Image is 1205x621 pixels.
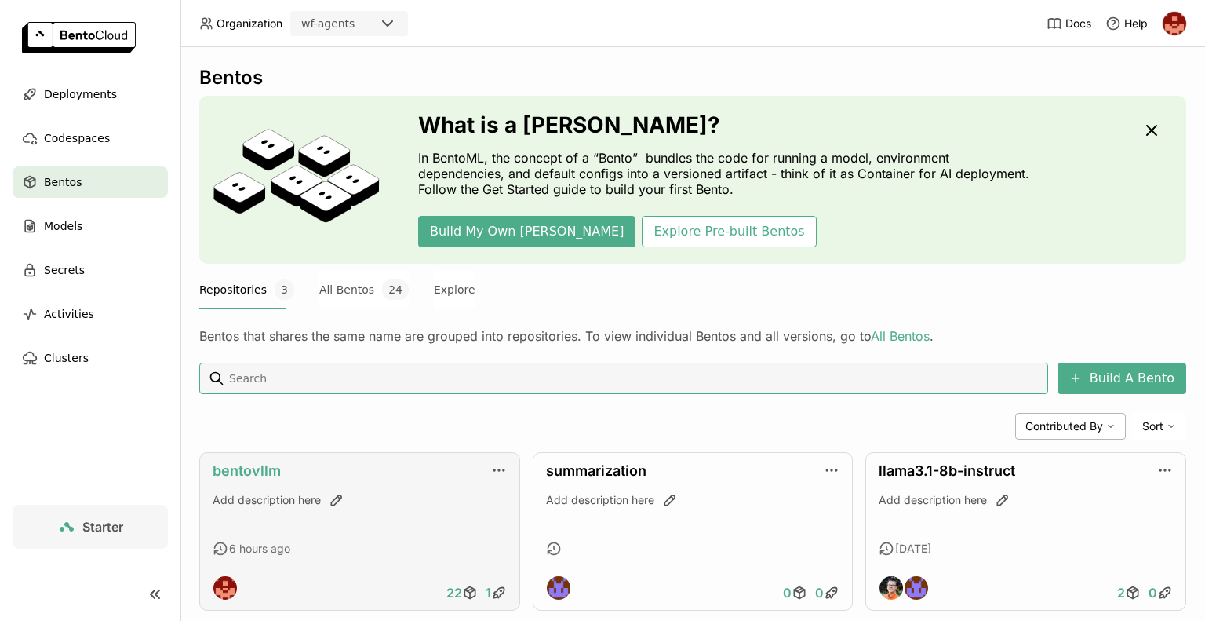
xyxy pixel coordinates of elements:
span: 3 [275,279,294,300]
span: 24 [382,279,409,300]
button: Build My Own [PERSON_NAME] [418,216,635,247]
span: 2 [1117,585,1125,601]
a: Secrets [13,254,168,286]
span: 0 [1149,585,1157,601]
a: Bentos [13,166,168,198]
button: Build A Bento [1058,363,1186,394]
img: logo [22,22,136,53]
img: Krishna Paleti [547,576,570,600]
a: 0 [779,577,811,608]
a: 0 [1145,577,1177,608]
a: Starter [13,505,168,549]
button: All Bentos [319,270,409,309]
span: 1 [486,585,491,601]
img: Sean Sheng [879,576,903,600]
div: Help [1105,16,1148,31]
span: Activities [44,305,94,323]
button: Explore [434,270,475,309]
a: Models [13,210,168,242]
img: Krishna Paleti [905,576,928,600]
span: [DATE] [895,542,931,556]
span: 0 [815,585,824,601]
span: Models [44,217,82,236]
div: Add description here [213,492,507,508]
a: 0 [811,577,843,608]
a: Deployments [13,79,168,110]
input: Search [228,366,1042,391]
span: Contributed By [1025,419,1103,433]
span: Bentos [44,173,82,192]
a: bentovllm [213,462,281,479]
img: cover onboarding [212,128,380,232]
a: summarization [546,462,646,479]
div: Contributed By [1015,413,1126,440]
button: Explore Pre-built Bentos [642,216,816,247]
span: Organization [217,16,282,31]
span: Starter [82,519,123,535]
img: prasanth nandanuru [213,576,237,600]
span: Docs [1065,16,1091,31]
button: Repositories [199,270,294,309]
a: Clusters [13,342,168,374]
div: Bentos that shares the same name are grouped into repositories. To view individual Bentos and all... [199,328,1186,344]
a: 22 [442,577,482,608]
span: Sort [1142,419,1163,433]
span: Deployments [44,85,117,104]
div: Add description here [546,492,840,508]
span: Clusters [44,349,89,367]
span: Secrets [44,261,85,279]
a: llama3.1-8b-instruct [879,462,1015,479]
span: 6 hours ago [229,542,290,556]
span: 0 [783,585,792,601]
div: Sort [1132,413,1186,440]
div: Add description here [879,492,1173,508]
h3: What is a [PERSON_NAME]? [418,112,1038,137]
span: Help [1124,16,1148,31]
a: 1 [482,577,511,608]
a: All Bentos [871,328,930,344]
span: 22 [446,585,462,601]
a: Codespaces [13,122,168,154]
a: 2 [1113,577,1145,608]
a: Activities [13,298,168,330]
input: Selected wf-agents. [356,16,358,32]
div: wf-agents [301,16,355,31]
a: Docs [1047,16,1091,31]
img: prasanth nandanuru [1163,12,1186,35]
p: In BentoML, the concept of a “Bento” bundles the code for running a model, environment dependenci... [418,150,1038,197]
span: Codespaces [44,129,110,148]
div: Bentos [199,66,1186,89]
